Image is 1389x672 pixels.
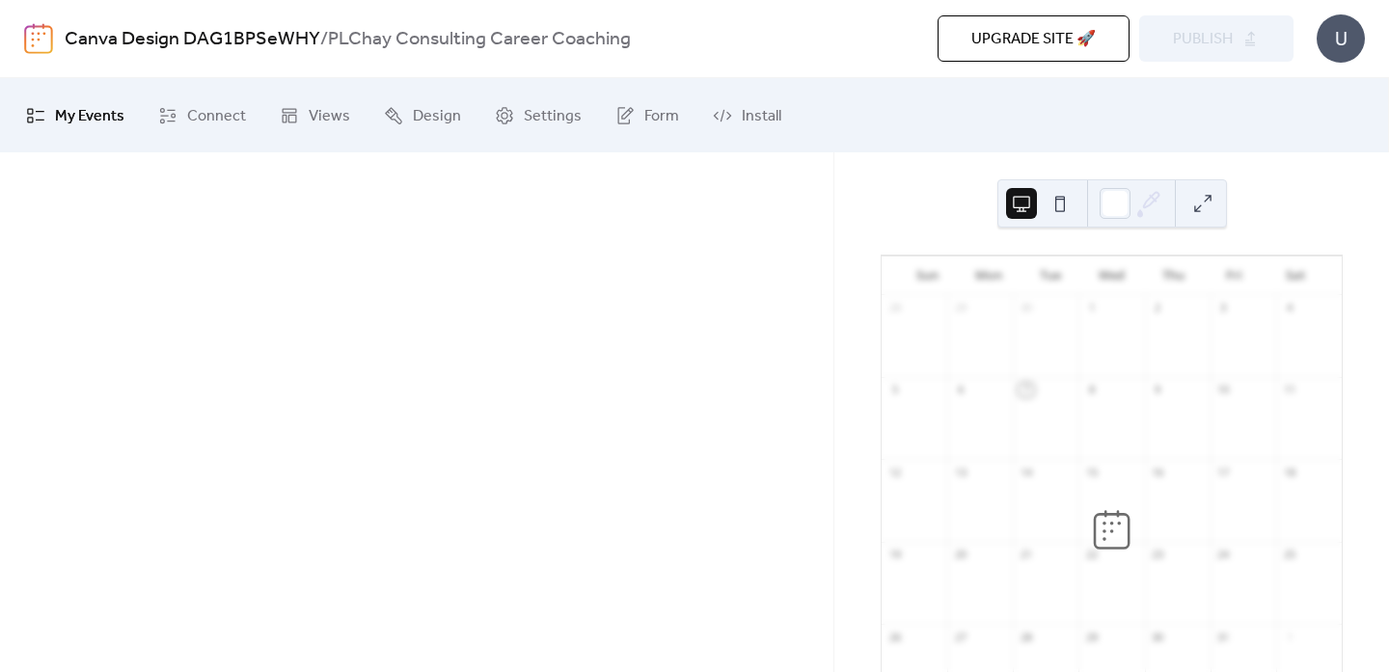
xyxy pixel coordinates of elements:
div: 11 [1282,383,1296,397]
div: 4 [1282,301,1296,315]
a: Connect [144,86,260,145]
b: PLChay Consulting Career Coaching [328,21,631,58]
a: Canva Design DAG1BPSeWHY [65,21,320,58]
div: 28 [1019,630,1033,644]
a: Settings [480,86,596,145]
div: U [1317,14,1365,63]
div: 14 [1019,465,1033,479]
div: 9 [1151,383,1165,397]
span: Views [309,101,350,131]
div: 17 [1216,465,1231,479]
div: 1 [1282,630,1296,644]
div: 16 [1151,465,1165,479]
div: 26 [887,630,902,644]
div: 3 [1216,301,1231,315]
div: 31 [1216,630,1231,644]
div: 1 [1084,301,1099,315]
a: Views [265,86,365,145]
div: 12 [887,465,902,479]
div: 5 [887,383,902,397]
div: 10 [1216,383,1231,397]
div: 13 [953,465,967,479]
div: 2 [1151,301,1165,315]
div: 29 [1084,630,1099,644]
div: 28 [887,301,902,315]
div: 27 [953,630,967,644]
div: 24 [1216,548,1231,562]
button: Upgrade site 🚀 [938,15,1130,62]
div: Sat [1265,256,1326,295]
div: 15 [1084,465,1099,479]
div: Sun [897,256,959,295]
div: 22 [1084,548,1099,562]
div: Tue [1020,256,1081,295]
div: Mon [959,256,1021,295]
div: Wed [1081,256,1143,295]
div: 25 [1282,548,1296,562]
span: Form [644,101,679,131]
div: 30 [1019,301,1033,315]
div: 19 [887,548,902,562]
img: logo [24,23,53,54]
div: 8 [1084,383,1099,397]
div: 20 [953,548,967,562]
div: Thu [1142,256,1204,295]
span: Settings [524,101,582,131]
div: 29 [953,301,967,315]
a: Design [369,86,476,145]
div: 6 [953,383,967,397]
span: Install [742,101,781,131]
a: My Events [12,86,139,145]
div: 7 [1019,383,1033,397]
div: 30 [1151,630,1165,644]
div: 18 [1282,465,1296,479]
a: Install [698,86,796,145]
a: Form [601,86,694,145]
span: Design [413,101,461,131]
b: / [320,21,328,58]
span: Connect [187,101,246,131]
span: My Events [55,101,124,131]
span: Upgrade site 🚀 [971,28,1096,51]
div: 23 [1151,548,1165,562]
div: Fri [1204,256,1266,295]
div: 21 [1019,548,1033,562]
